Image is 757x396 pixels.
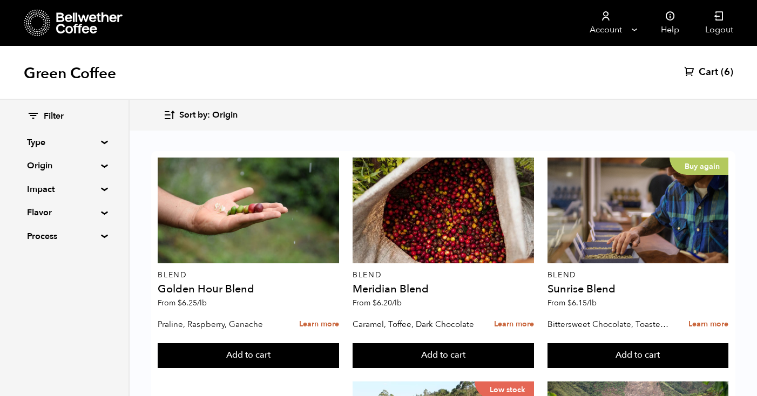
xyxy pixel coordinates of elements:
a: Learn more [494,313,534,336]
span: $ [373,298,377,308]
h1: Green Coffee [24,64,116,83]
bdi: 6.15 [567,298,597,308]
span: From [158,298,207,308]
p: Buy again [670,158,728,175]
button: Sort by: Origin [163,103,238,128]
span: Cart [699,66,718,79]
summary: Process [27,230,102,243]
button: Add to cart [353,343,534,368]
span: From [353,298,402,308]
span: Sort by: Origin [179,110,238,121]
p: Blend [158,271,339,279]
summary: Flavor [27,206,102,219]
a: Buy again [548,158,729,263]
p: Praline, Raspberry, Ganache [158,316,281,332]
bdi: 6.20 [373,298,402,308]
summary: Impact [27,183,102,196]
p: Blend [548,271,729,279]
h4: Golden Hour Blend [158,284,339,295]
span: $ [567,298,572,308]
span: /lb [197,298,207,308]
h4: Meridian Blend [353,284,534,295]
span: From [548,298,597,308]
a: Learn more [688,313,728,336]
summary: Type [27,136,102,149]
p: Caramel, Toffee, Dark Chocolate [353,316,476,332]
span: /lb [392,298,402,308]
span: $ [178,298,182,308]
a: Cart (6) [684,66,733,79]
span: /lb [587,298,597,308]
button: Add to cart [548,343,729,368]
summary: Origin [27,159,102,172]
span: Filter [44,111,64,122]
button: Add to cart [158,343,339,368]
p: Blend [353,271,534,279]
h4: Sunrise Blend [548,284,729,295]
span: (6) [721,66,733,79]
a: Learn more [299,313,339,336]
p: Bittersweet Chocolate, Toasted Marshmallow, Candied Orange, Praline [548,316,671,332]
bdi: 6.25 [178,298,207,308]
